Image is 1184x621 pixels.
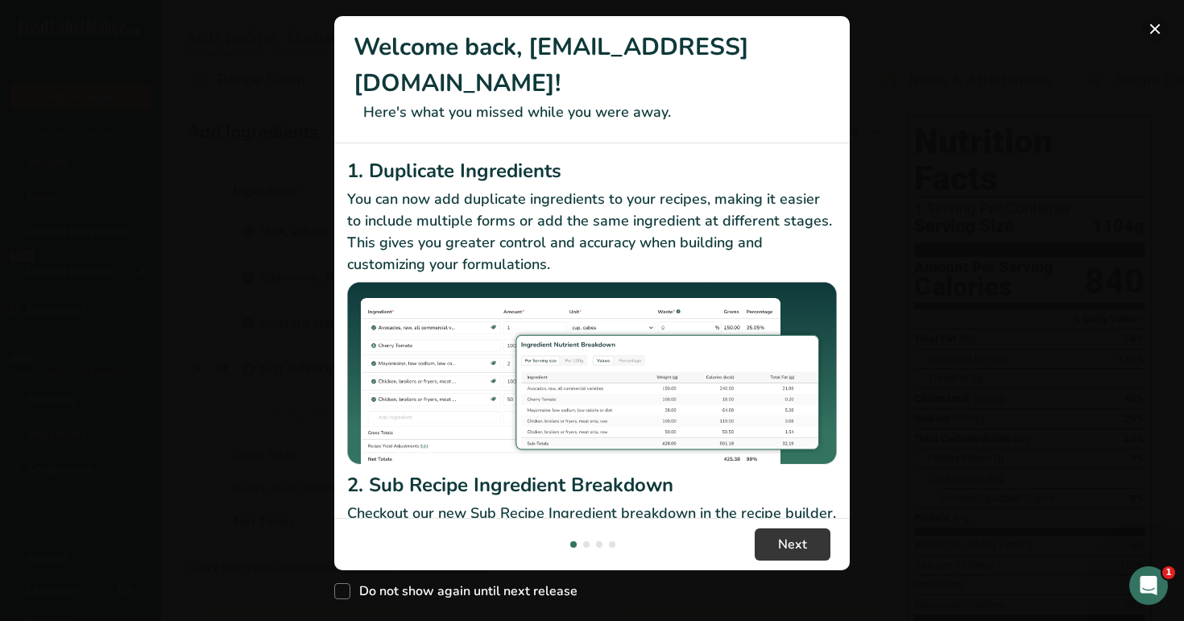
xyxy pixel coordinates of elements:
[354,101,830,123] p: Here's what you missed while you were away.
[347,470,837,499] h2: 2. Sub Recipe Ingredient Breakdown
[347,156,837,185] h2: 1. Duplicate Ingredients
[755,528,830,561] button: Next
[347,188,837,275] p: You can now add duplicate ingredients to your recipes, making it easier to include multiple forms...
[1162,566,1175,579] span: 1
[778,535,807,554] span: Next
[347,282,837,465] img: Duplicate Ingredients
[347,503,837,568] p: Checkout our new Sub Recipe Ingredient breakdown in the recipe builder. You can now see your Reci...
[354,29,830,101] h1: Welcome back, [EMAIL_ADDRESS][DOMAIN_NAME]!
[350,583,578,599] span: Do not show again until next release
[1129,566,1168,605] iframe: Intercom live chat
